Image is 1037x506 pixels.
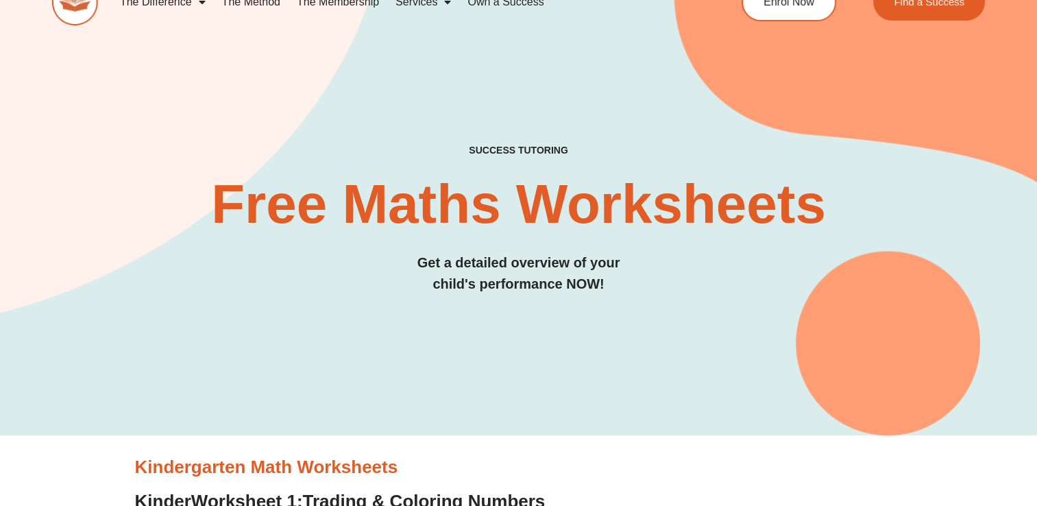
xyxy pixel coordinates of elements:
[135,456,903,479] h3: Kindergarten Math Worksheets
[809,352,1037,506] iframe: Chat Widget
[52,177,986,232] h2: Free Maths Worksheets​
[52,252,986,295] h3: Get a detailed overview of your child's performance NOW!
[52,145,986,156] h4: SUCCESS TUTORING​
